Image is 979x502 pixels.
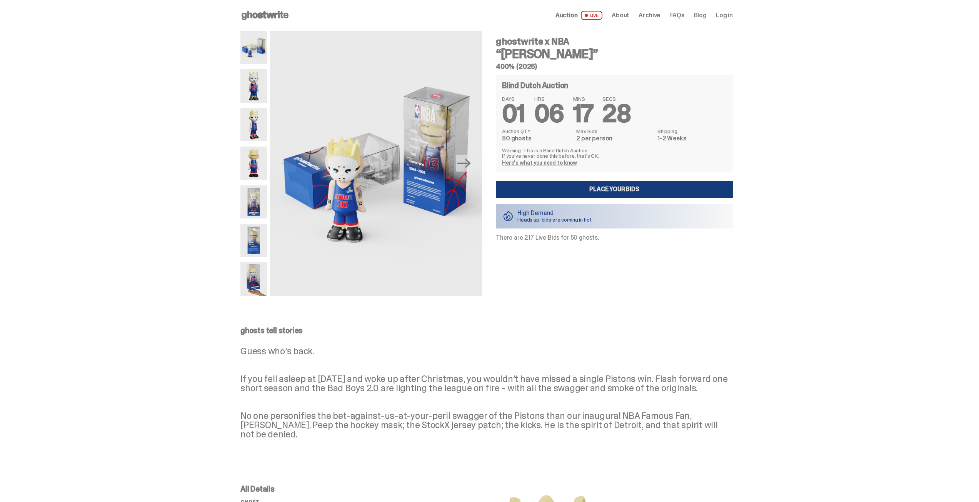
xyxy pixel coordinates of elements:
[240,185,267,218] img: Eminem_NBA_400_12.png
[669,12,684,18] a: FAQs
[240,262,267,295] img: eminem%20scale.png
[502,82,568,89] h4: Blind Dutch Auction
[502,159,577,166] a: Here's what you need to know
[576,128,653,134] dt: Max Bids
[240,108,267,141] img: Copy%20of%20Eminem_NBA_400_3.png
[573,96,594,102] span: MINS
[502,135,572,142] dd: 50 ghosts
[496,48,733,60] h3: “[PERSON_NAME]”
[581,11,603,20] span: LIVE
[716,12,733,18] a: Log in
[657,135,727,142] dd: 1-2 Weeks
[240,69,267,102] img: Copy%20of%20Eminem_NBA_400_1.png
[270,31,482,296] img: Eminem_NBA_400_10.png
[502,148,727,158] p: Warning: This is a Blind Dutch Auction. If you’ve never done this before, that’s OK.
[240,485,364,493] p: All Details
[496,37,733,46] h4: ghostwrite x NBA
[639,12,660,18] a: Archive
[496,235,733,241] p: There are 217 Live Bids for 50 ghosts.
[694,12,707,18] a: Blog
[657,128,727,134] dt: Shipping
[555,12,578,18] span: Auction
[240,224,267,257] img: Eminem_NBA_400_13.png
[612,12,629,18] a: About
[456,155,473,172] button: Next
[534,98,564,130] span: 06
[534,96,564,102] span: HRS
[573,98,594,130] span: 17
[517,210,592,216] p: High Demand
[502,98,525,130] span: 01
[240,31,267,64] img: Eminem_NBA_400_10.png
[602,98,630,130] span: 28
[517,217,592,222] p: Heads up: bids are coming in hot
[576,135,653,142] dd: 2 per person
[240,327,733,334] p: ghosts tell stories
[496,181,733,198] a: Place your Bids
[240,147,267,180] img: Copy%20of%20Eminem_NBA_400_6.png
[496,63,733,70] h5: 400% (2025)
[555,11,602,20] a: Auction LIVE
[502,128,572,134] dt: Auction QTY
[240,347,733,439] p: Guess who’s back. If you fell asleep at [DATE] and woke up after Christmas, you wouldn’t have mis...
[602,96,630,102] span: SECS
[502,96,525,102] span: DAYS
